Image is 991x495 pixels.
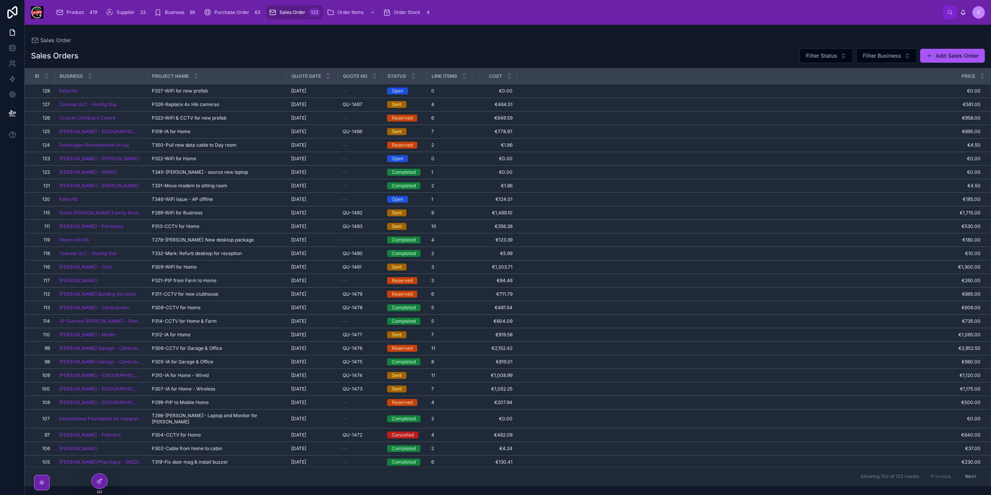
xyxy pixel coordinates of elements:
a: Crumlin Childcare Centre [59,115,115,121]
div: 122 [309,8,321,17]
a: South [PERSON_NAME] Family Resource Centre (SWKFRC) [59,210,142,216]
a: Reserved [387,142,422,149]
a: P318-IA for Home [152,128,282,135]
a: [DATE] [291,128,333,135]
a: 1 [431,196,468,202]
span: 121 [34,183,50,189]
a: [DATE] [291,183,333,189]
a: 3 [431,264,468,270]
span: QU-1483 [343,223,362,230]
a: Townbe ULC - Skellig Star [59,250,142,257]
span: €4.50 [518,183,981,189]
a: 6 [431,115,468,121]
a: €123.39 [477,237,513,243]
span: [DATE] [291,156,306,162]
span: 0 [431,88,434,94]
a: €1,489.10 [477,210,513,216]
a: €0.00 [477,156,513,162]
a: €1.86 [477,142,513,148]
a: €1,203.71 [477,264,513,270]
a: 116 [34,264,50,270]
span: [DATE] [291,196,306,202]
a: Sales Order [31,36,71,44]
span: P327-WiFi for new prefab [152,88,208,94]
span: Townbe ULC - Skellig Star [59,250,117,257]
button: Select Button [856,48,917,63]
span: [DATE] [291,88,306,94]
div: 86 [187,8,197,17]
a: 2 [431,250,468,257]
span: €185.00 [518,196,981,202]
a: P323-WiFI & CCTV for new prefab [152,115,282,121]
span: [PERSON_NAME] - WMGC [59,169,117,175]
span: 122 [34,169,50,175]
a: 118 [34,250,50,257]
a: 9 [431,210,468,216]
span: €356.38 [477,223,513,230]
span: Filter Status [806,52,837,60]
a: Portmagee Development Group [59,142,142,148]
span: 119 [34,237,50,243]
div: scrollable content [50,4,943,21]
a: Open [387,155,422,162]
span: Purchase Order [214,9,249,15]
span: €0.00 [518,156,981,162]
div: Reserved [392,115,413,122]
span: [DATE] [291,250,306,257]
a: 127 [34,101,50,108]
div: Completed [392,182,416,189]
a: Purchase Order63 [201,5,265,19]
a: 126 [34,115,50,121]
a: 111 [34,223,50,230]
a: T346-WiFi issue - AP offline [152,196,282,202]
span: €530.00 [518,223,981,230]
span: Sales Order [279,9,305,15]
span: 2 [431,183,434,189]
a: Product419 [53,5,102,19]
span: QU-1481 [343,264,362,270]
a: Waterville NS [59,237,89,243]
span: -- [343,196,347,202]
span: 115 [34,210,50,216]
a: QU-1486 [343,128,378,135]
a: QU-1482 [343,210,378,216]
span: P323-WiFI & CCTV for new prefab [152,115,226,121]
div: Reserved [392,277,413,284]
span: P289-WiFi for Business [152,210,202,216]
a: Faha NS [59,88,78,94]
span: Supplier [117,9,135,15]
span: 120 [34,196,50,202]
a: €1,300.00 [518,264,981,270]
div: 419 [87,8,99,17]
span: 4 [431,237,434,243]
a: [DATE] [291,237,333,243]
a: €4.50 [518,142,981,148]
span: Product [67,9,84,15]
a: [DATE] [291,101,333,108]
a: 2 [431,183,468,189]
a: P327-WiFi for new prefab [152,88,282,94]
span: €0.00 [518,88,981,94]
a: Business86 [152,5,200,19]
span: -- [343,115,347,121]
span: [DATE] [291,101,306,108]
span: 10 [431,223,436,230]
a: €124.01 [477,196,513,202]
div: Completed [392,250,416,257]
span: T278-[PERSON_NAME]: New desktop package [152,237,254,243]
a: [DATE] [291,210,333,216]
a: [PERSON_NAME] - Cork [59,264,142,270]
a: 117 [34,277,50,284]
a: [PERSON_NAME] - Portlaoise [59,223,123,230]
a: 1 [431,169,468,175]
a: P313-CCTV for Home [152,223,282,230]
a: -- [343,115,378,121]
a: -- [343,169,378,175]
span: T350-Pull new data cable to Day room [152,142,237,148]
a: Crumlin Childcare Centre [59,115,142,121]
